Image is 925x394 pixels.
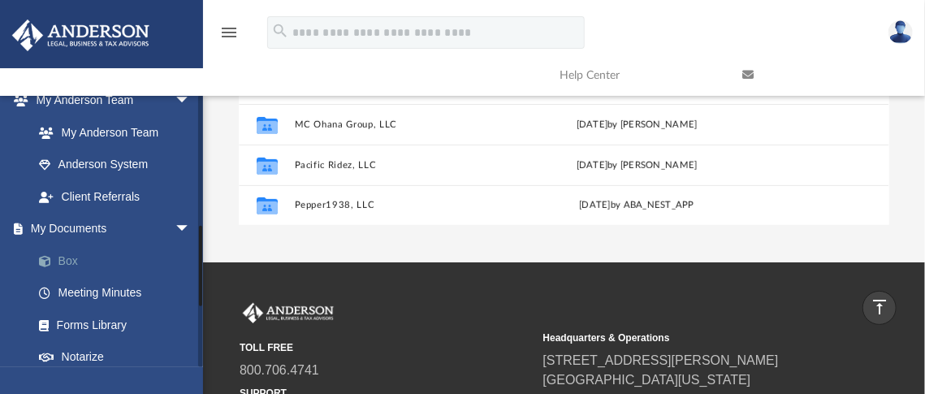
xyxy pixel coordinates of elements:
a: Anderson System [23,149,207,181]
div: [DATE] by [PERSON_NAME] [525,118,749,132]
a: My Documentsarrow_drop_down [11,213,215,245]
a: My Anderson Team [23,116,199,149]
a: My Anderson Teamarrow_drop_down [11,84,207,117]
button: Pepper1938, LLC [295,200,518,210]
button: MC Ohana Group, LLC [295,119,518,130]
img: User Pic [888,20,913,44]
img: Anderson Advisors Platinum Portal [240,303,337,324]
i: menu [219,23,239,42]
div: [DATE] by ABA_NEST_APP [525,198,749,213]
a: Box [23,245,215,277]
button: Pacific Ridez, LLC [295,160,518,171]
i: vertical_align_top [870,297,889,317]
span: arrow_drop_down [175,84,207,118]
a: 800.706.4741 [240,363,319,377]
a: Forms Library [23,309,207,341]
a: Meeting Minutes [23,277,215,310]
a: Client Referrals [23,180,207,213]
a: vertical_align_top [862,291,897,325]
a: menu [219,31,239,42]
a: [STREET_ADDRESS][PERSON_NAME] [543,353,779,367]
a: Help Center [547,43,730,107]
a: Notarize [23,341,215,374]
small: Headquarters & Operations [543,331,836,345]
img: Anderson Advisors Platinum Portal [7,19,154,51]
i: search [271,22,289,40]
small: TOLL FREE [240,340,532,355]
a: [GEOGRAPHIC_DATA][US_STATE] [543,373,751,387]
div: [DATE] by [PERSON_NAME] [525,158,749,173]
span: arrow_drop_down [175,213,207,246]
